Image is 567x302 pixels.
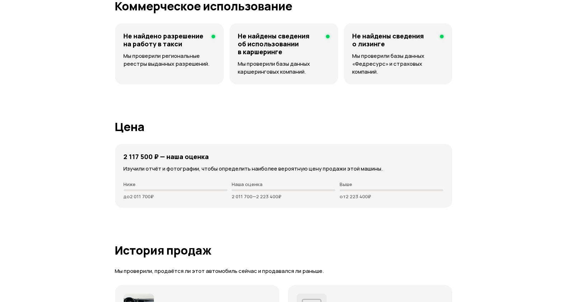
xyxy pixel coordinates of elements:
[232,194,335,199] p: 2 011 700 — 2 223 400 ₽
[238,32,320,56] h4: Не найдены сведения об использовании в каршеринге
[124,194,227,199] p: до 2 011 700 ₽
[340,194,443,199] p: от 2 223 400 ₽
[238,60,330,76] p: Мы проверили базы данных каршеринговых компаний.
[115,120,452,133] h1: Цена
[124,153,209,161] h4: 2 117 500 ₽ — наша оценка
[353,52,444,76] p: Мы проверили базы данных «Федресурс» и страховых компаний.
[124,165,444,173] p: Изучили отчёт и фотографии, чтобы определить наиболее вероятную цену продажи этой машины.
[232,181,335,187] p: Наша оценка
[124,181,227,187] p: Ниже
[115,268,452,275] p: Мы проверили, продаётся ли этот автомобиль сейчас и продавался ли раньше.
[115,244,452,257] h1: История продаж
[340,181,443,187] p: Выше
[353,32,434,48] h4: Не найдены сведения о лизинге
[124,52,215,68] p: Мы проверили региональные реестры выданных разрешений.
[124,32,206,48] h4: Не найдено разрешение на работу в такси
